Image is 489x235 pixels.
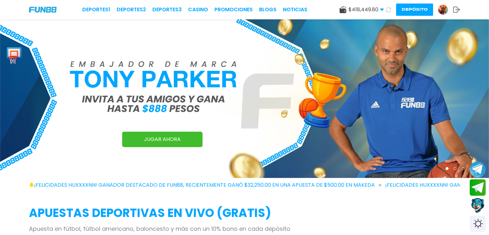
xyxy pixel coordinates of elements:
[470,216,486,232] div: Switch theme
[29,224,460,233] p: Apuesta en fútbol, fútbol americano, baloncesto y más con un 10% bono en cada depósito
[29,7,57,13] img: Company Logo
[188,6,208,14] a: CASINO
[214,6,253,14] a: Promociones
[29,204,460,222] h2: APUESTAS DEPORTIVAS EN VIVO (gratis)
[117,6,146,14] a: Deportes2
[283,6,307,14] a: NOTICIAS
[438,5,453,15] a: Avatar
[349,6,384,14] span: $ 418,449.80
[82,6,110,14] a: Deportes1
[470,161,486,178] button: Join telegram channel
[259,6,276,14] a: BLOGS
[470,197,486,214] button: Contact customer service
[470,179,486,196] button: Join telegram
[34,181,381,189] span: ¡FELICIDADES huxxxxnn! GANADOR DESTACADO DE FUN88, RECIENTEMENTE GANÓ $32,250.00 EN UNA APUESTA D...
[438,5,448,14] img: Avatar
[152,6,182,14] a: Deportes3
[396,4,433,16] button: Depósito
[122,132,203,147] a: JUGAR AHORA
